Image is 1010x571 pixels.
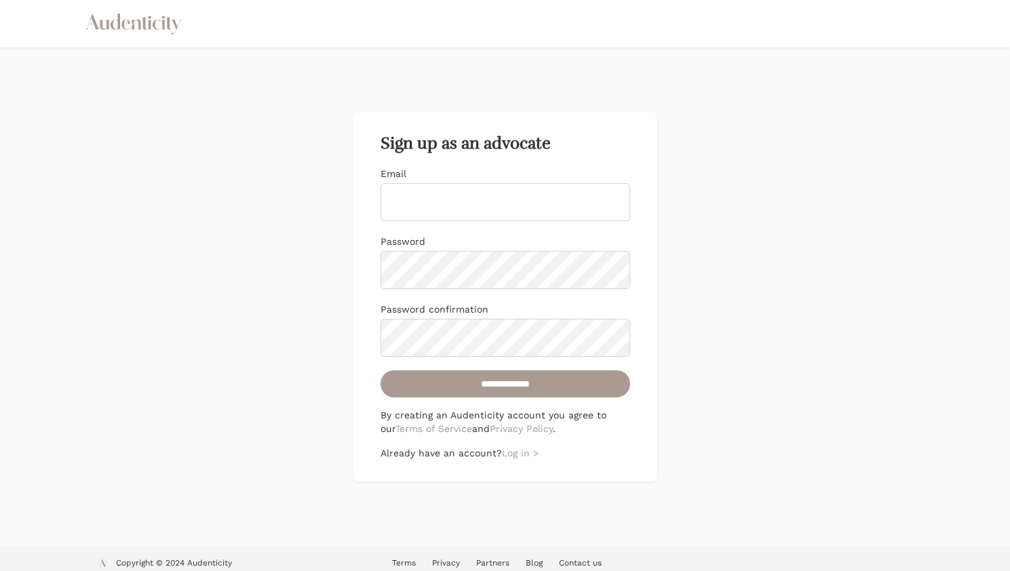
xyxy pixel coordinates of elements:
[526,558,543,568] a: Blog
[392,558,416,568] a: Terms
[502,448,539,458] a: Log in >
[381,446,630,460] p: Already have an account?
[381,236,425,247] label: Password
[432,558,460,568] a: Privacy
[490,423,553,434] a: Privacy Policy
[559,558,602,568] a: Contact us
[381,408,630,435] p: By creating an Audenticity account you agree to our and .
[381,304,488,315] label: Password confirmation
[395,423,472,434] a: Terms of Service
[476,558,509,568] a: Partners
[381,168,406,179] label: Email
[116,557,232,571] p: Copyright © 2024 Audenticity
[381,134,630,153] h2: Sign up as an advocate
